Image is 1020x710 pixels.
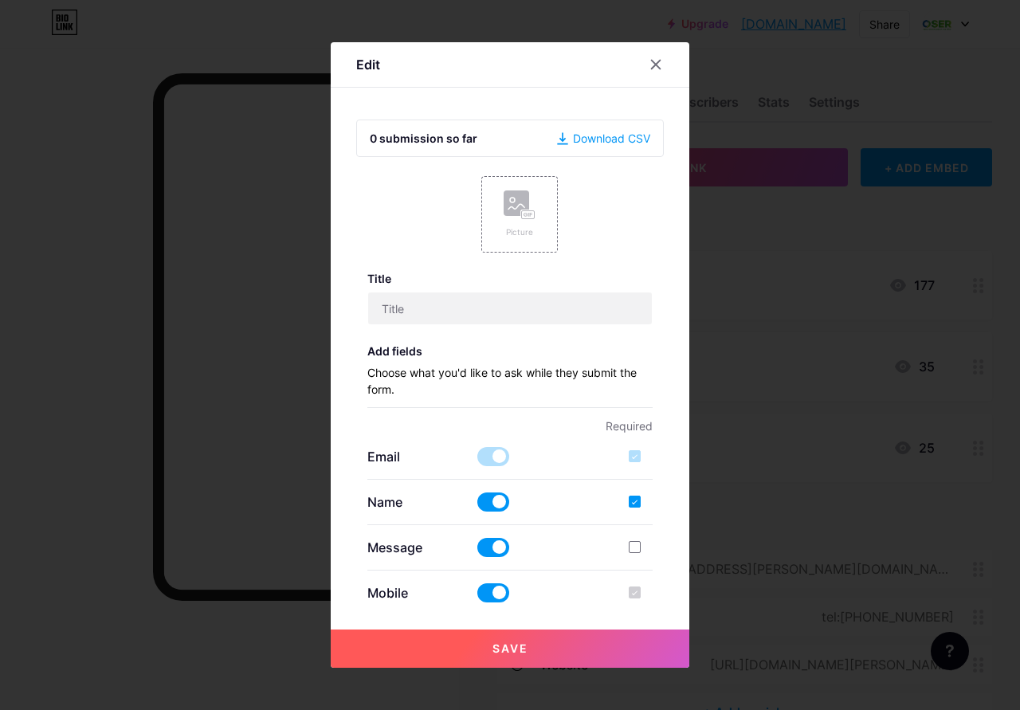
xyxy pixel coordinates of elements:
button: Save [331,630,689,668]
h3: Title [367,272,653,285]
p: Message [367,538,463,557]
div: 0 submission so far [370,130,477,147]
p: Choose what you'd like to ask while they submit the form. [367,364,653,407]
div: Edit [356,55,380,74]
p: Required [367,418,653,434]
p: Mobile [367,583,463,602]
h3: Add fields [367,344,653,358]
span: Save [492,641,528,655]
p: Name [367,492,463,512]
input: Title [368,292,653,324]
div: Picture [504,226,535,238]
p: Email [367,447,463,466]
